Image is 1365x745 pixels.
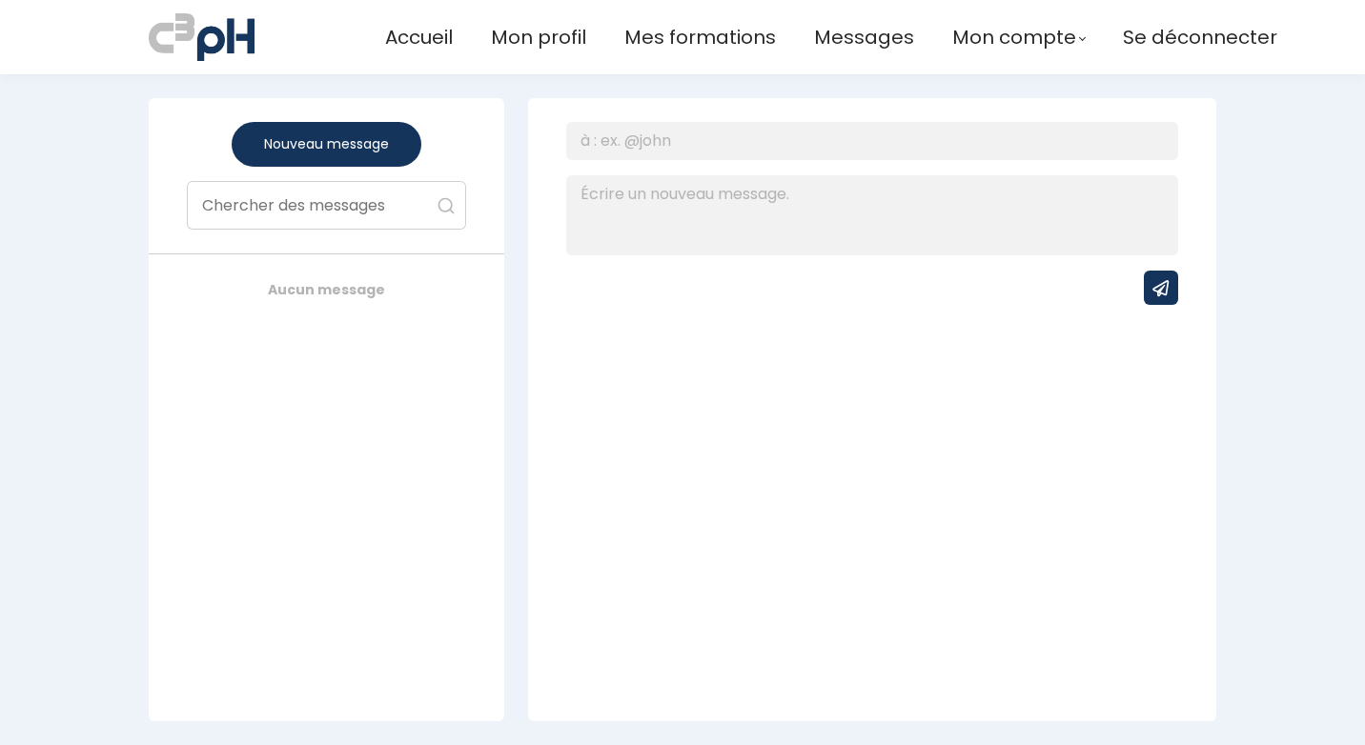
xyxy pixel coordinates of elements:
[188,182,465,229] input: Chercher des messages
[952,22,1076,53] span: Mon compte
[814,22,914,53] a: Messages
[232,122,421,167] button: Nouveau message
[187,281,466,298] h3: Aucun message
[624,22,776,53] a: Mes formations
[264,134,389,154] span: Nouveau message
[491,22,586,53] a: Mon profil
[385,22,453,53] a: Accueil
[1123,22,1277,53] a: Se déconnecter
[149,10,255,65] img: a70bc7685e0efc0bd0b04b3506828469.jpeg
